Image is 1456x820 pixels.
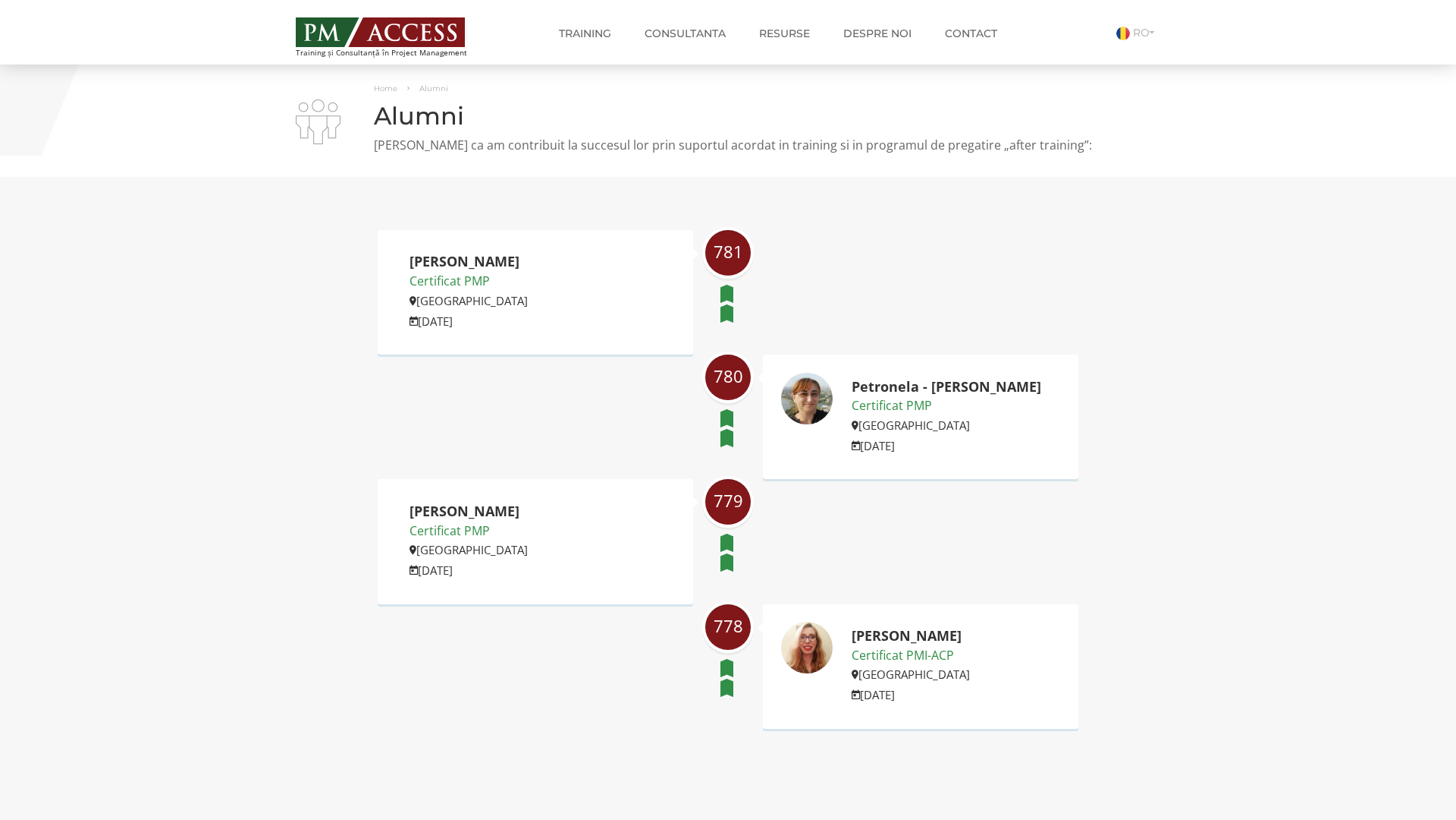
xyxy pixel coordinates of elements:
a: Consultanta [633,18,737,49]
p: Certificat PMP [409,522,528,541]
a: Home [374,84,397,93]
h2: [PERSON_NAME] [409,254,528,270]
span: Alumni [419,84,448,93]
a: RO [1116,26,1160,39]
img: Petronela - Roxana Benea [780,372,833,425]
p: [DATE] [409,312,528,330]
a: Contact [934,18,1009,49]
p: [GEOGRAPHIC_DATA] [409,541,528,559]
img: Adelina Iordanescu [780,621,833,674]
p: [DATE] [852,686,970,704]
p: Certificat PMP [409,272,528,292]
span: Training și Consultanță în Project Management [296,49,495,57]
h2: [PERSON_NAME] [852,629,970,644]
h2: Petronela - [PERSON_NAME] [852,380,1041,395]
h1: Alumni [296,102,1160,129]
a: Training și Consultanță în Project Management [296,13,495,57]
a: Despre noi [832,18,923,49]
img: Romana [1116,27,1130,40]
a: Training [548,18,623,49]
p: [DATE] [852,437,1041,455]
img: i-02.png [296,99,340,144]
span: 778 [705,617,751,635]
span: 780 [705,367,751,386]
p: [GEOGRAPHIC_DATA] [852,665,970,683]
p: [GEOGRAPHIC_DATA] [409,292,528,310]
a: Resurse [748,18,821,49]
p: [DATE] [409,561,528,579]
p: [GEOGRAPHIC_DATA] [852,416,1041,434]
img: PM ACCESS - Echipa traineri si consultanti certificati PMP: Narciss Popescu, Mihai Olaru, Monica ... [296,17,465,47]
span: 781 [705,242,751,261]
p: [PERSON_NAME] ca am contribuit la succesul lor prin suportul acordat in training si in programul ... [296,137,1160,154]
span: 779 [705,491,751,510]
p: Certificat PMP [852,396,1041,416]
p: Certificat PMI-ACP [852,646,970,666]
h2: [PERSON_NAME] [409,504,528,519]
